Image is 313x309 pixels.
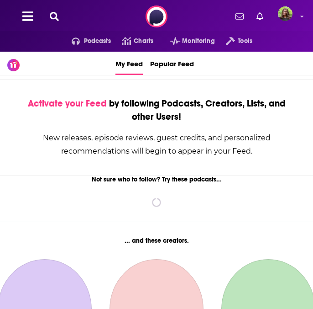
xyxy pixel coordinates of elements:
[146,5,167,27] img: Podchaser - Follow, Share and Rate Podcasts
[159,34,215,48] button: open menu
[215,34,252,48] button: open menu
[232,9,247,24] a: Show notifications dropdown
[278,6,292,21] img: User Profile
[22,97,291,123] div: by following Podcasts, Creators, Lists, and other Users!
[238,35,252,48] span: Tools
[278,6,298,27] a: Logged in as reagan34226
[134,35,153,48] span: Charts
[28,98,107,109] span: Activate your Feed
[61,34,111,48] button: open menu
[182,35,214,48] span: Monitoring
[150,53,194,74] span: Popular Feed
[22,131,291,158] div: New releases, episode reviews, guest credits, and personalized recommendations will begin to appe...
[111,34,153,48] a: Charts
[84,35,111,48] span: Podcasts
[150,52,194,75] a: Popular Feed
[115,53,143,74] span: My Feed
[278,6,292,21] span: Logged in as reagan34226
[253,9,267,24] a: Show notifications dropdown
[115,52,143,75] a: My Feed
